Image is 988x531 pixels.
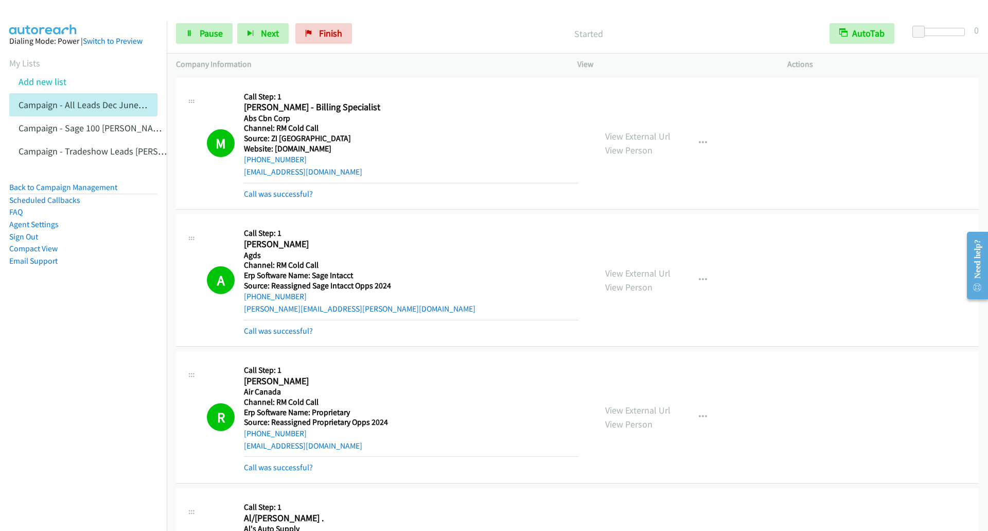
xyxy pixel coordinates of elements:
[207,266,235,294] h1: A
[244,92,578,102] h5: Call Step: 1
[787,58,979,71] p: Actions
[9,219,59,229] a: Agent Settings
[19,99,235,111] a: Campaign - All Leads Dec June [PERSON_NAME] Cloned
[207,403,235,431] h1: R
[9,35,157,47] div: Dialing Mode: Power |
[974,23,979,37] div: 0
[244,238,578,250] h2: [PERSON_NAME]
[244,260,578,270] h5: Channel: RM Cold Call
[9,207,23,217] a: FAQ
[9,256,58,266] a: Email Support
[244,304,475,314] a: [PERSON_NAME][EMAIL_ADDRESS][PERSON_NAME][DOMAIN_NAME]
[605,404,671,416] a: View External Url
[9,244,58,253] a: Compact View
[19,122,197,134] a: Campaign - Sage 100 [PERSON_NAME] Cloned
[244,387,578,397] h5: Air Canada
[244,407,578,418] h5: Erp Software Name: Proprietary
[244,463,313,472] a: Call was successful?
[244,512,578,524] h2: Al/[PERSON_NAME] .
[207,129,235,157] h1: M
[366,27,811,41] p: Started
[244,375,578,387] h2: [PERSON_NAME]
[605,267,671,279] a: View External Url
[261,27,279,39] span: Next
[244,133,578,144] h5: Source: ZI [GEOGRAPHIC_DATA]
[605,281,652,293] a: View Person
[9,195,80,205] a: Scheduled Callbacks
[176,23,233,44] a: Pause
[19,145,230,157] a: Campaign - Tradeshow Leads [PERSON_NAME] Cloned
[244,417,578,427] h5: Source: Reassigned Proprietary Opps 2024
[605,130,671,142] a: View External Url
[237,23,289,44] button: Next
[176,58,559,71] p: Company Information
[19,76,66,88] a: Add new list
[605,418,652,430] a: View Person
[295,23,352,44] a: Finish
[244,429,307,438] a: [PHONE_NUMBER]
[200,27,223,39] span: Pause
[244,123,578,133] h5: Channel: RM Cold Call
[244,441,362,451] a: [EMAIL_ADDRESS][DOMAIN_NAME]
[958,225,988,306] iframe: Resource Center
[244,101,578,113] h2: [PERSON_NAME] - Billing Specialist
[244,155,307,164] a: [PHONE_NUMBER]
[244,189,313,199] a: Call was successful?
[244,281,578,291] h5: Source: Reassigned Sage Intacct Opps 2024
[244,113,578,124] h5: Abs Cbn Corp
[9,57,40,69] a: My Lists
[244,292,307,301] a: [PHONE_NUMBER]
[9,232,38,242] a: Sign Out
[244,270,578,281] h5: Erp Software Name: Sage Intacct
[244,502,578,512] h5: Call Step: 1
[244,167,362,177] a: [EMAIL_ADDRESS][DOMAIN_NAME]
[244,326,313,336] a: Call was successful?
[244,144,578,154] h5: Website: [DOMAIN_NAME]
[605,144,652,156] a: View Person
[830,23,894,44] button: AutoTab
[244,397,578,407] h5: Channel: RM Cold Call
[9,182,117,192] a: Back to Campaign Management
[244,250,578,261] h5: Agds
[319,27,342,39] span: Finish
[83,36,143,46] a: Switch to Preview
[244,365,578,375] h5: Call Step: 1
[918,28,965,36] div: Delay between calls (in seconds)
[244,228,578,238] h5: Call Step: 1
[577,58,769,71] p: View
